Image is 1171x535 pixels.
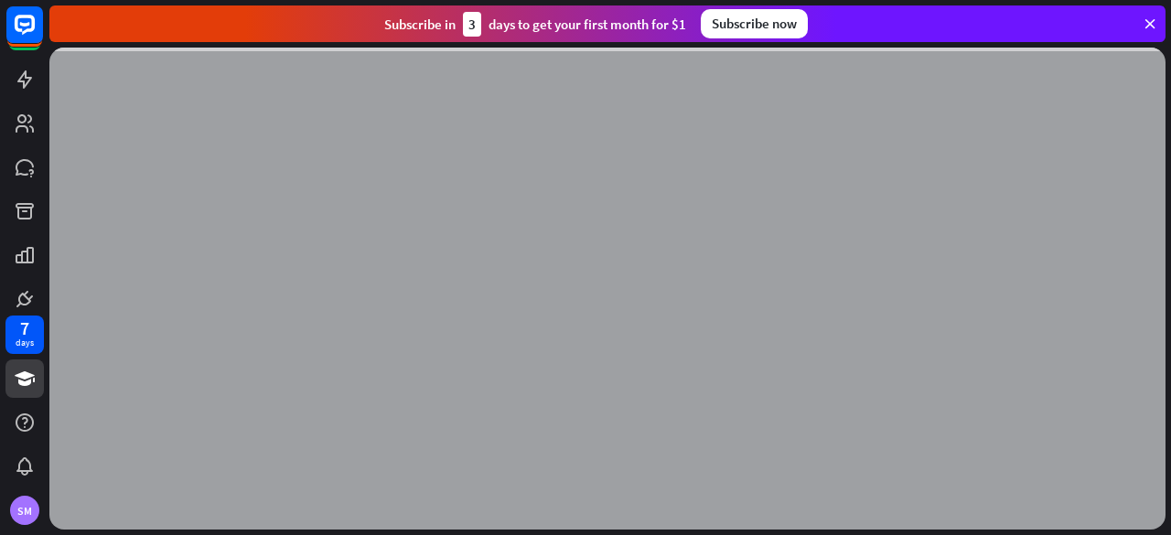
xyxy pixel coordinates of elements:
[10,496,39,525] div: SM
[384,12,686,37] div: Subscribe in days to get your first month for $1
[5,316,44,354] a: 7 days
[701,9,808,38] div: Subscribe now
[20,320,29,337] div: 7
[16,337,34,349] div: days
[463,12,481,37] div: 3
